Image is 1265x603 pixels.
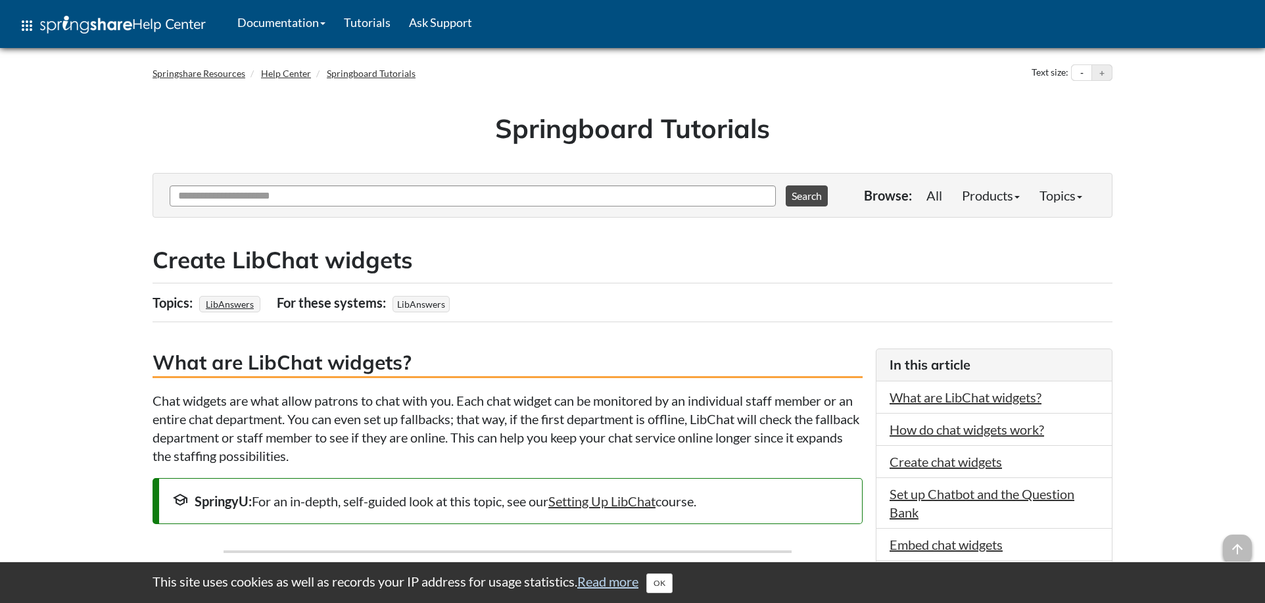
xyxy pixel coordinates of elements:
h1: Springboard Tutorials [162,110,1103,147]
span: Help Center [132,15,206,32]
span: arrow_upward [1223,535,1252,564]
a: arrow_upward [1223,536,1252,552]
h3: In this article [890,356,1099,374]
strong: SpringyU: [195,493,252,509]
div: For these systems: [277,290,389,315]
a: Documentation [228,6,335,39]
div: This site uses cookies as well as records your IP address for usage statistics. [139,572,1126,593]
a: How do chat widgets work? [890,422,1044,437]
div: For an in-depth, self-guided look at this topic, see our course. [172,492,849,510]
a: Create chat widgets [890,454,1002,470]
a: Help Center [261,68,311,79]
h3: What are LibChat widgets? [153,349,863,378]
a: Ask Support [400,6,481,39]
h2: Create LibChat widgets [153,244,1112,276]
span: school [172,492,188,508]
button: Search [786,185,828,206]
a: Set up Chatbot and the Question Bank [890,486,1074,520]
a: Embed chat widgets [890,537,1003,552]
button: Decrease text size [1072,65,1091,81]
a: Products [952,182,1030,208]
a: Springshare Resources [153,68,245,79]
button: Increase text size [1092,65,1112,81]
div: Text size: [1029,64,1071,82]
a: What are LibChat widgets? [890,389,1041,405]
a: Springboard Tutorials [327,68,416,79]
span: LibAnswers [393,296,450,312]
a: Topics [1030,182,1092,208]
button: Close [646,573,673,593]
a: Tutorials [335,6,400,39]
a: Read more [577,573,638,589]
a: Setting Up LibChat [548,493,656,509]
p: Browse: [864,186,912,205]
a: apps Help Center [10,6,215,45]
div: Topics: [153,290,196,315]
p: Chat widgets are what allow patrons to chat with you. Each chat widget can be monitored by an ind... [153,391,863,465]
a: LibAnswers [204,295,256,314]
span: apps [19,18,35,34]
img: Springshare [40,16,132,34]
a: All [917,182,952,208]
